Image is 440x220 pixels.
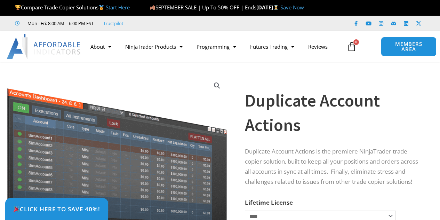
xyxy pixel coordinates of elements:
[7,34,81,59] img: LogoAI | Affordable Indicators – NinjaTrader
[273,5,279,10] img: ⌛
[190,39,243,55] a: Programming
[26,19,94,28] span: Mon - Fri: 8:00 AM – 6:00 PM EST
[103,19,123,28] a: Trustpilot
[14,206,19,212] img: 🎉
[280,4,304,11] a: Save Now
[211,79,223,92] a: View full-screen image gallery
[381,37,436,56] a: MEMBERS AREA
[256,4,280,11] strong: [DATE]
[15,4,130,11] span: Compare Trade Copier Solutions
[13,206,100,212] span: Click Here to save 40%!
[301,39,335,55] a: Reviews
[245,88,423,137] h1: Duplicate Account Actions
[118,39,190,55] a: NinjaTrader Products
[336,37,367,57] a: 0
[106,4,130,11] a: Start Here
[5,198,108,220] a: 🎉Click Here to save 40%!
[83,39,118,55] a: About
[15,5,21,10] img: 🏆
[99,5,104,10] img: 🥇
[83,39,343,55] nav: Menu
[150,5,155,10] img: 🍂
[243,39,301,55] a: Futures Trading
[388,41,429,52] span: MEMBERS AREA
[353,39,359,45] span: 0
[245,147,423,187] p: Duplicate Account Actions is the premiere NinjaTrader trade copier solution, built to keep all yo...
[150,4,256,11] span: SEPTEMBER SALE | Up To 50% OFF | Ends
